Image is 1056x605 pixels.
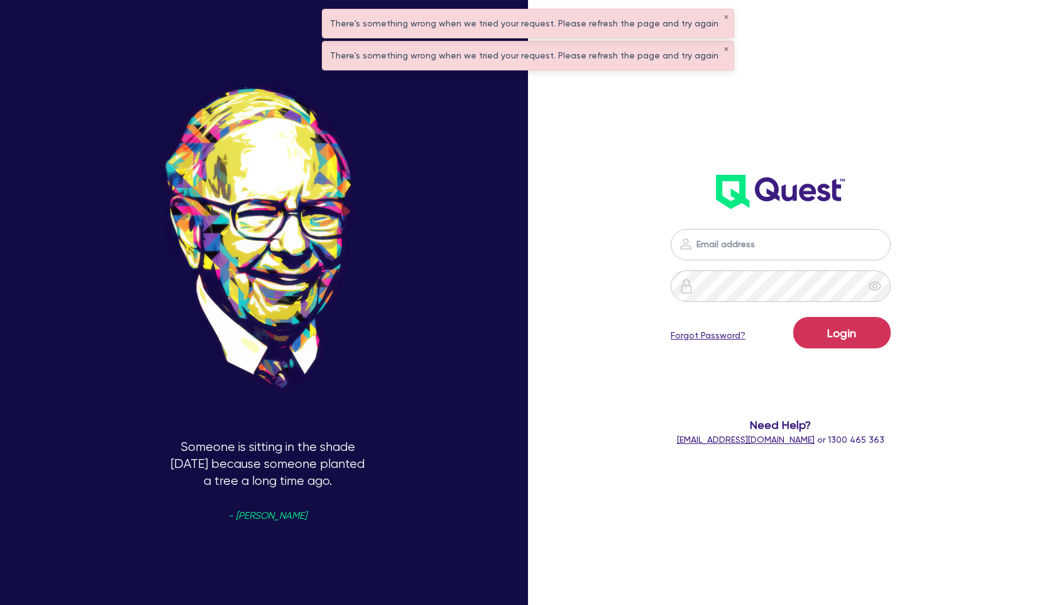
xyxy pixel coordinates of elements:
span: - [PERSON_NAME] [228,511,307,521]
img: icon-password [678,236,693,252]
a: [EMAIL_ADDRESS][DOMAIN_NAME] [677,435,815,445]
span: eye [869,280,881,292]
img: wH2k97JdezQIQAAAABJRU5ErkJggg== [716,175,845,209]
button: Login [793,317,891,348]
span: Need Help? [642,416,920,433]
img: icon-password [679,279,694,294]
a: Forgot Password? [671,329,745,342]
span: or 1300 465 363 [677,435,884,445]
input: Email address [671,229,891,260]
